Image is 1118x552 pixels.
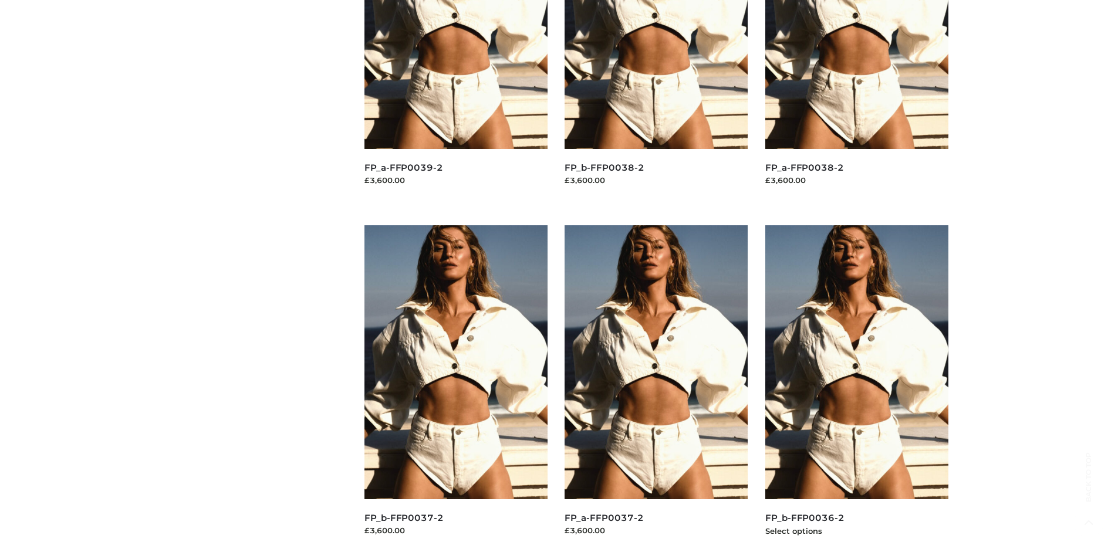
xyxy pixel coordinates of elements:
span: Back to top [1074,473,1103,502]
div: £3,600.00 [364,174,548,186]
a: FP_a-FFP0038-2 [765,162,844,173]
div: £3,600.00 [565,524,748,536]
a: Select options [765,526,822,536]
div: £3,600.00 [364,524,548,536]
div: £3,600.00 [765,174,948,186]
div: £3,600.00 [565,174,748,186]
a: FP_b-FFP0037-2 [364,512,444,523]
a: FP_b-FFP0038-2 [565,162,644,173]
a: FP_a-FFP0037-2 [565,512,643,523]
a: FP_b-FFP0036-2 [765,512,845,523]
a: FP_a-FFP0039-2 [364,162,443,173]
